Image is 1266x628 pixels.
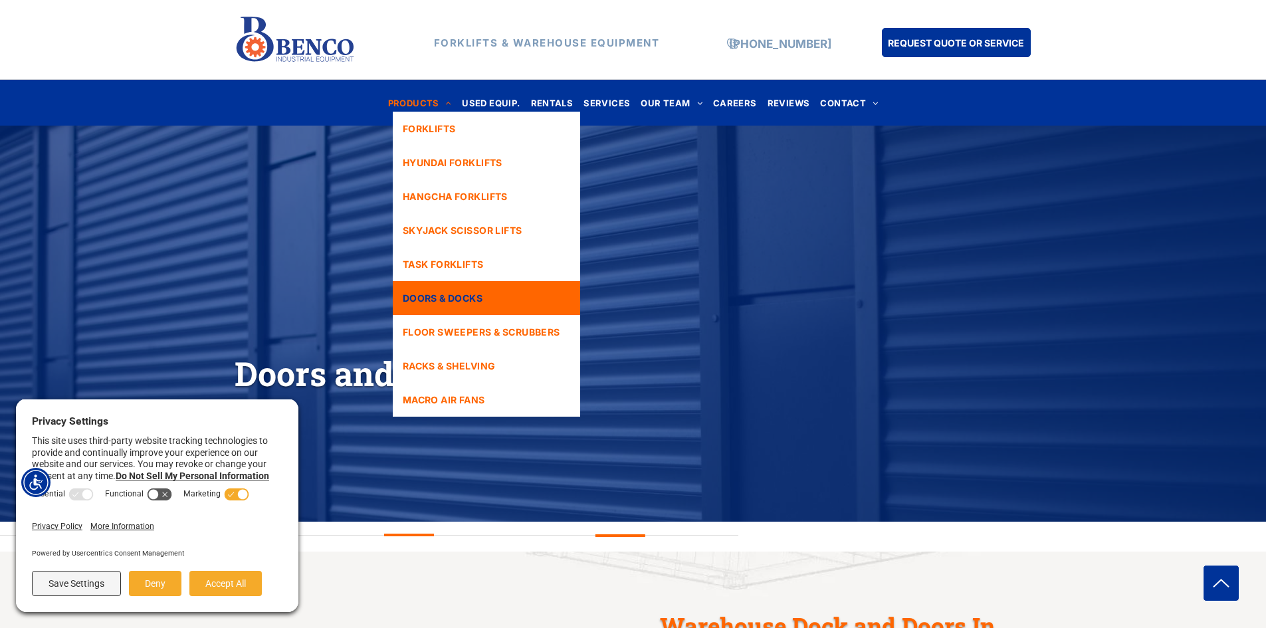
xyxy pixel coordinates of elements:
[393,179,580,213] a: HANGCHA FORKLIFTS
[393,112,580,146] a: FORKLIFTS
[393,281,580,315] a: DOORS & DOCKS
[393,349,580,383] a: RACKS & SHELVING
[403,393,485,407] span: MACRO AIR FANS
[393,315,580,349] a: FLOOR SWEEPERS & SCRUBBERS
[526,94,579,112] a: RENTALS
[635,94,708,112] a: OUR TEAM
[434,37,660,49] strong: FORKLIFTS & WAREHOUSE EQUIPMENT
[403,325,560,339] span: FLOOR SWEEPERS & SCRUBBERS
[403,223,522,237] span: SKYJACK SCISSOR LIFTS
[888,31,1024,55] span: REQUEST QUOTE OR SERVICE
[21,468,51,497] div: Accessibility Menu
[815,94,883,112] a: CONTACT
[729,37,831,51] a: [PHONE_NUMBER]
[393,383,580,417] a: MACRO AIR FANS
[403,257,484,271] span: TASK FORKLIFTS
[578,94,635,112] a: SERVICES
[403,189,508,203] span: HANGCHA FORKLIFTS
[882,28,1031,57] a: REQUEST QUOTE OR SERVICE
[393,247,580,281] a: TASK FORKLIFTS
[403,156,502,169] span: HYUNDAI FORKLIFTS
[235,352,394,395] span: Doors and
[708,94,762,112] a: CAREERS
[393,213,580,247] a: SKYJACK SCISSOR LIFTS
[383,94,457,112] a: PRODUCTS
[388,94,452,112] span: PRODUCTS
[403,291,482,305] span: DOORS & DOCKS
[393,146,580,179] a: HYUNDAI FORKLIFTS
[403,359,496,373] span: RACKS & SHELVING
[762,94,815,112] a: REVIEWS
[457,94,525,112] a: USED EQUIP.
[403,122,456,136] span: FORKLIFTS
